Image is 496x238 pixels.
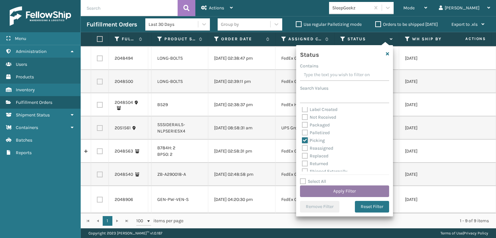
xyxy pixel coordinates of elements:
[399,186,464,213] td: [DATE]
[157,102,168,107] a: B529
[115,125,131,131] a: 2051561
[440,228,488,238] div: |
[300,49,319,59] h4: Status
[288,36,322,42] label: Assigned Carrier Service
[208,93,275,116] td: [DATE] 02:38:37 pm
[275,140,335,163] td: FedEx Ground
[300,69,389,81] input: Type the text you wish to filter on
[16,112,50,118] span: Shipment Status
[300,85,328,92] label: Search Values
[115,99,133,106] a: 2048504
[115,55,133,62] a: 2048494
[192,218,489,224] div: 1 - 9 of 9 items
[16,87,35,93] span: Inventory
[148,163,151,186] td: SG12366
[302,107,337,112] label: Label Created
[275,186,335,213] td: FedEx Ground
[302,138,325,143] label: Picking
[221,21,239,28] div: Group by
[445,34,490,44] span: Actions
[302,114,336,120] label: Not Received
[464,231,488,235] a: Privacy Policy
[399,163,464,186] td: [DATE]
[275,70,335,93] td: FedEx Ground
[399,140,464,163] td: [DATE]
[275,47,335,70] td: FedEx Ground
[148,93,151,116] td: SG12373
[375,22,438,27] label: Orders to be shipped [DATE]
[16,100,52,105] span: Fulfillment Orders
[208,116,275,140] td: [DATE] 08:58:31 am
[15,36,26,41] span: Menu
[16,125,38,130] span: Containers
[10,6,71,26] img: logo
[16,62,27,67] span: Users
[16,137,32,143] span: Batches
[332,5,371,11] div: SleepGeekz
[16,49,46,54] span: Administration
[412,36,451,42] label: WH Ship By Date
[157,152,172,157] a: BP50: 2
[302,130,330,135] label: Palletized
[221,36,263,42] label: Order Date
[208,47,275,70] td: [DATE] 02:38:47 pm
[115,196,133,203] a: 2048906
[302,122,330,128] label: Packaged
[300,185,389,197] button: Apply Filter
[208,140,275,163] td: [DATE] 02:58:31 pm
[208,186,275,213] td: [DATE] 04:20:30 pm
[122,36,136,42] label: Fulfillment Order Id
[88,228,162,238] p: Copyright 2023 [PERSON_NAME]™ v 1.0.187
[275,163,335,186] td: FedEx Ground
[302,169,347,174] label: Shipped Externally
[275,116,335,140] td: UPS Ground
[148,186,151,213] td: 112-5723955-9405003
[302,145,333,151] label: Reassigned
[399,93,464,116] td: [DATE]
[115,78,133,85] a: 2048500
[16,150,32,155] span: Reports
[136,216,183,226] span: items per page
[157,122,185,134] a: SSSIDERAILS-NLPSERIESX4
[275,93,335,116] td: FedEx Home Delivery
[157,172,186,177] a: ZB-A290018-A
[347,36,387,42] label: Status
[157,197,189,202] a: GEN-PW-VEN-S
[157,79,183,84] a: LONG-BOLTS
[399,70,464,93] td: [DATE]
[300,179,326,184] label: Select All
[115,148,133,154] a: 2048563
[16,74,34,80] span: Products
[164,36,196,42] label: Product SKU
[87,21,137,28] h3: Fulfillment Orders
[440,231,463,235] a: Terms of Use
[300,201,339,213] button: Remove Filter
[136,218,146,224] span: 100
[103,216,112,226] a: 1
[149,21,199,28] div: Last 30 Days
[209,5,224,11] span: Actions
[300,63,318,69] label: Contains
[302,153,328,159] label: Replaced
[399,47,464,70] td: [DATE]
[148,116,151,140] td: SS44112
[208,70,275,93] td: [DATE] 02:39:11 pm
[403,5,415,11] span: Mode
[399,116,464,140] td: [DATE]
[208,163,275,186] td: [DATE] 02:48:58 pm
[115,171,133,178] a: 2048540
[302,161,328,166] label: Returned
[157,145,175,151] a: B784H: 2
[157,55,183,61] a: LONG-BOLTS
[148,140,151,163] td: SG12366(1)
[148,70,151,93] td: SG12367
[451,22,478,27] span: Export to .xls
[148,47,151,70] td: SG12372
[355,201,389,213] button: Reset Filter
[296,22,362,27] label: Use regular Palletizing mode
